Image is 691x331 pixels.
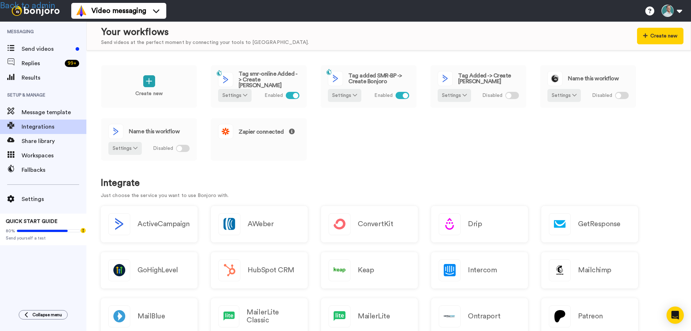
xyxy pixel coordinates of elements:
span: Settings [22,195,86,203]
h2: HubSpot CRM [248,266,294,274]
h2: Keap [358,266,374,274]
img: logo_activecampaign.svg [328,71,343,86]
img: logo_convertkit.svg [329,214,350,235]
div: 99 + [65,60,79,67]
div: Open Intercom Messenger [667,307,684,324]
button: Settings [328,89,361,102]
img: logo_activecampaign.svg [109,124,123,139]
span: Results [22,73,86,82]
img: vm-color.svg [76,5,87,17]
a: Tag smr-online Added -> Create [PERSON_NAME]Settings Enabled [211,65,307,108]
span: Tag smr-online Added -> Create [PERSON_NAME] [239,71,299,88]
img: logo_drip.svg [439,214,460,235]
a: Zapier connected [211,118,307,161]
img: logo_mailchimp.svg [549,260,570,281]
h2: MailerLite [358,312,390,320]
button: Settings [547,89,581,102]
a: Drip [431,206,528,242]
a: Mailchimp [541,252,638,288]
span: Video messaging [91,6,146,16]
img: logo_mailerlite.svg [219,306,239,327]
img: logo_activecampaign.svg [438,71,452,86]
img: logo_activecampaign.svg [109,214,130,235]
h2: ActiveCampaign [137,220,189,228]
div: Your workflows [101,26,309,39]
img: logo_hubspot.svg [219,260,240,281]
div: Tooltip anchor [80,227,86,234]
a: Name this workflowSettings Disabled [101,118,197,161]
a: Tag Added -> Create [PERSON_NAME]Settings Disabled [430,65,527,108]
span: Zapier connected [239,129,295,135]
img: logo_ontraport.svg [439,306,460,327]
span: Enabled [374,92,393,99]
h2: MailBlue [137,312,165,320]
span: Disabled [482,92,502,99]
span: Replies [22,59,62,68]
a: AWeber [211,206,308,242]
span: Enabled [265,92,283,99]
img: logo_getresponse.svg [549,214,570,235]
h2: Mailchimp [578,266,611,274]
a: Name this workflowSettings Disabled [540,65,636,108]
img: logo_aweber.svg [219,214,240,235]
button: Settings [108,142,142,155]
img: logo_mailblue.png [109,306,130,327]
span: Name this workflow [129,129,180,134]
a: GetResponse [541,206,638,242]
a: Intercom [431,252,528,288]
button: ActiveCampaign [101,206,198,242]
h2: MailerLite Classic [247,308,300,324]
h2: Intercom [468,266,497,274]
span: Send videos [22,45,73,53]
div: Send videos at the perfect moment by connecting your tools to [GEOGRAPHIC_DATA]. [101,39,309,46]
button: Collapse menu [19,310,68,319]
h2: AWeber [248,220,274,228]
span: Fallbacks [22,166,86,174]
h2: GoHighLevel [137,266,178,274]
span: Share library [22,137,86,146]
img: logo_activecampaign.svg [218,72,233,87]
button: Settings [438,89,471,102]
img: logo_round_yellow.svg [548,71,562,86]
span: Collapse menu [32,312,62,318]
h2: Ontraport [468,312,501,320]
span: Integrations [22,122,86,131]
span: Name this workflow [568,76,619,81]
span: Disabled [592,92,612,99]
img: logo_keap.svg [329,260,350,281]
a: GoHighLevel [101,252,198,288]
span: Tag Added -> Create [PERSON_NAME] [458,73,519,84]
h1: Integrate [101,178,677,188]
img: logo_mailerlite.svg [329,306,350,327]
img: logo_patreon.svg [549,306,570,327]
span: Disabled [153,145,173,152]
h2: Patreon [578,312,603,320]
p: Just choose the service you want to use Bonjoro with. [101,192,677,200]
span: Workspaces [22,151,86,160]
span: QUICK START GUIDE [6,219,58,224]
img: logo_gohighlevel.png [109,260,130,281]
img: logo_intercom.svg [439,260,460,281]
span: Send yourself a test [6,235,81,241]
img: logo_zapier.svg [218,124,233,139]
button: Create new [637,28,683,44]
button: Settings [218,89,252,102]
span: Tag added SMR-BP -> Create Bonjoro [348,73,409,84]
h2: Drip [468,220,482,228]
h2: ConvertKit [358,220,393,228]
p: Create new [135,90,163,98]
span: 80% [6,228,15,234]
span: Message template [22,108,86,117]
a: Tag added SMR-BP -> Create BonjoroSettings Enabled [320,65,417,108]
a: HubSpot CRM [211,252,308,288]
a: Keap [321,252,418,288]
h2: GetResponse [578,220,620,228]
a: ConvertKit [321,206,418,242]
